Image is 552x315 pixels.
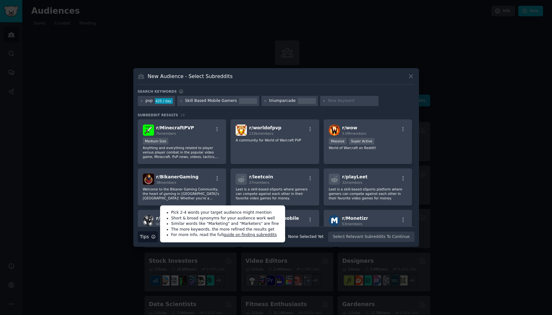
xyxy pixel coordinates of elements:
[156,132,176,135] span: 7k members
[138,89,177,94] h3: Search keywords
[342,216,368,221] span: r/ Monetizr
[156,174,199,179] span: r/ BikanerGaming
[342,174,368,179] span: r/ playLeet
[143,146,221,159] p: Anything and everything related to player versus player combat in the popular video game, Minecra...
[156,181,176,184] span: 38 members
[171,210,281,216] li: Pick 2-4 words your target audience might mention
[342,181,362,184] span: 32 members
[143,215,154,226] img: WagerGamesWGT
[185,98,237,104] div: Skill Based Mobile Gamers
[171,227,281,233] li: The more keywords, the more refined the results get
[223,233,277,237] a: guide on finding subreddits
[249,174,273,179] span: r/ leetcoin
[329,215,340,226] img: Monetizr
[329,125,340,136] img: wow
[180,113,185,117] span: 28
[288,234,324,240] div: None Selected Yet
[138,113,178,117] span: Subreddit Results
[329,138,347,145] div: Massive
[236,187,314,200] p: Leet is a skill-based eSports where gamers can compete against each other in their favorite video...
[236,138,314,142] p: A community for World of Warcraft PVP
[342,125,357,130] span: r/ wow
[143,125,154,136] img: MinecraftPVP
[249,125,281,130] span: r/ worldofpvp
[269,98,296,104] div: triumparcade
[342,132,366,135] span: 3.0M members
[155,98,173,104] div: 425 / day
[148,73,232,80] h3: New Audience - Select Subreddits
[140,233,149,240] span: Tips
[328,98,376,104] input: New Keyword
[236,125,247,136] img: worldofpvp
[143,174,154,185] img: BikanerGaming
[342,222,362,226] span: 53 members
[156,125,194,130] span: r/ MinecraftPVP
[329,187,407,200] p: Leet is a skill-based eSports platform where gamers can compete against each other in their favor...
[349,138,375,145] div: Super Active
[143,187,221,200] p: Welcome to the Bikaner Gaming Community, the heart of gaming in [GEOGRAPHIC_DATA]'s [GEOGRAPHIC_D...
[156,216,205,221] span: r/ WagerGamesWGT
[249,181,269,184] span: 27 members
[143,138,169,145] div: Medium Size
[249,132,273,135] span: 133k members
[171,232,281,238] li: For more info, read the full
[156,222,179,226] span: 601 members
[145,98,153,104] div: pvp
[171,216,281,221] li: Short & broad synonyms for your audience work well
[171,221,281,227] li: Similar words like "Marketing" and "Marketers" are fine
[329,146,407,150] p: World of Warcraft on Reddit!
[138,231,158,242] button: Tips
